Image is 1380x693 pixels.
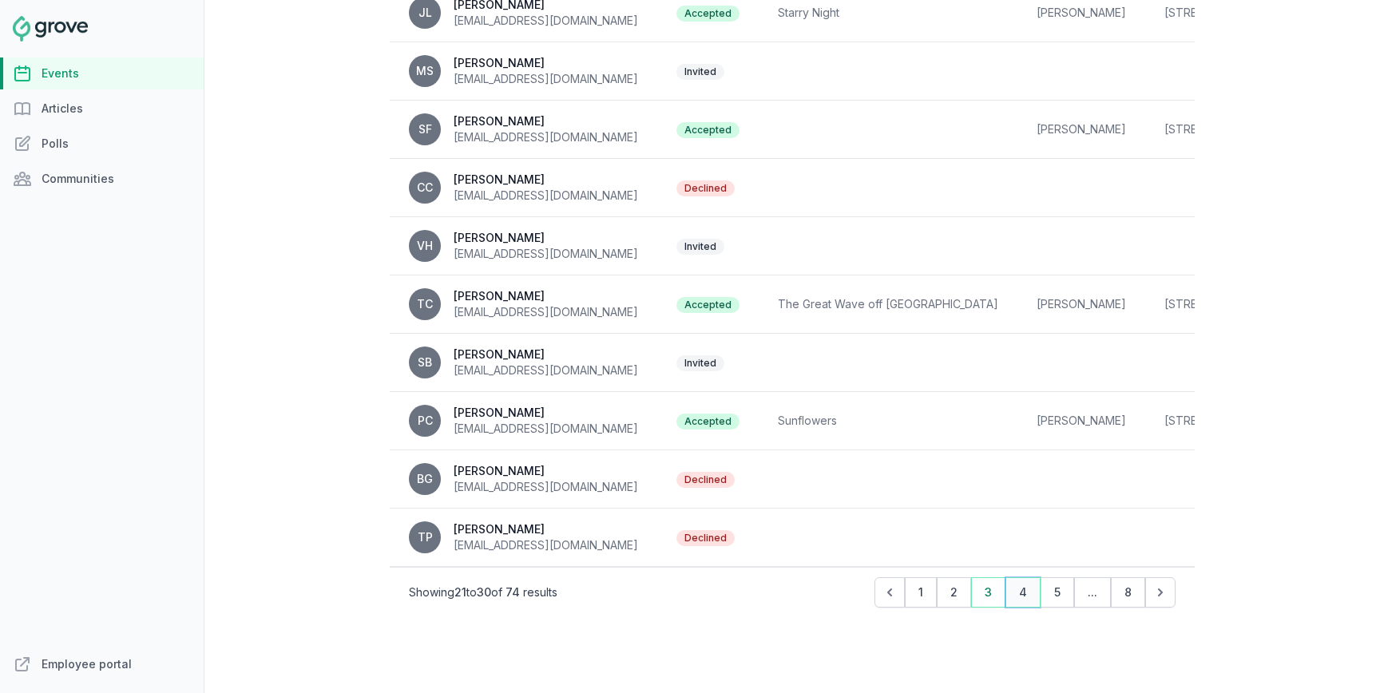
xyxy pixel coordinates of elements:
div: [PERSON_NAME] [454,230,638,246]
div: [EMAIL_ADDRESS][DOMAIN_NAME] [454,421,638,437]
button: 5 [1041,577,1074,608]
div: [EMAIL_ADDRESS][DOMAIN_NAME] [454,362,638,378]
div: [PERSON_NAME] [454,405,638,421]
span: JL [418,7,432,18]
span: BG [417,473,433,485]
span: Invited [676,64,724,80]
div: [EMAIL_ADDRESS][DOMAIN_NAME] [454,537,638,553]
span: CC [417,182,433,193]
div: [EMAIL_ADDRESS][DOMAIN_NAME] [454,71,638,87]
span: TC [417,299,433,310]
td: [STREET_ADDRESS] [1145,275,1291,334]
div: [EMAIL_ADDRESS][DOMAIN_NAME] [454,479,638,495]
td: [PERSON_NAME] [1017,275,1145,334]
button: 8 [1111,577,1145,608]
span: 74 [506,585,520,599]
td: The Great Wave off [GEOGRAPHIC_DATA] [759,275,1017,334]
img: Grove [13,16,88,42]
p: Showing to of results [409,584,557,600]
div: [EMAIL_ADDRESS][DOMAIN_NAME] [454,188,638,204]
div: [PERSON_NAME] [454,55,638,71]
span: SF [418,124,432,135]
span: MS [416,65,434,77]
span: Accepted [676,6,740,22]
span: Accepted [676,122,740,138]
span: Declined [676,530,735,546]
div: [EMAIL_ADDRESS][DOMAIN_NAME] [454,13,638,29]
div: [PERSON_NAME] [454,521,638,537]
span: Invited [676,355,724,371]
div: [EMAIL_ADDRESS][DOMAIN_NAME] [454,246,638,262]
div: [PERSON_NAME] [454,346,638,362]
span: PC [418,415,433,426]
div: [PERSON_NAME] [454,463,638,479]
span: Declined [676,180,735,196]
div: [PERSON_NAME] [454,172,638,188]
div: [EMAIL_ADDRESS][DOMAIN_NAME] [454,129,638,145]
span: 30 [477,585,491,599]
span: Invited [676,239,724,255]
td: [STREET_ADDRESS] [1145,392,1291,450]
td: [STREET_ADDRESS] [1145,101,1291,159]
span: 21 [454,585,466,599]
div: [EMAIL_ADDRESS][DOMAIN_NAME] [454,304,638,320]
nav: Pagination [874,577,1176,608]
span: TP [418,532,433,543]
button: 4 [1005,577,1041,608]
button: 2 [937,577,971,608]
span: Accepted [676,297,740,313]
td: Sunflowers [759,392,1017,450]
td: [PERSON_NAME] [1017,392,1145,450]
span: Accepted [676,414,740,430]
button: 1 [905,577,937,608]
button: 3 [971,577,1005,608]
span: VH [417,240,433,251]
div: [PERSON_NAME] [454,113,638,129]
div: [PERSON_NAME] [454,288,638,304]
span: SB [418,357,432,368]
span: ... [1074,577,1111,608]
td: [PERSON_NAME] [1017,101,1145,159]
span: Declined [676,472,735,488]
